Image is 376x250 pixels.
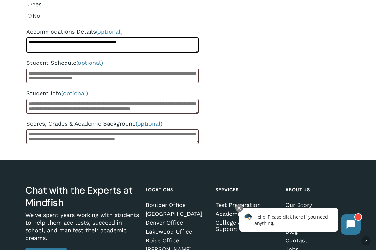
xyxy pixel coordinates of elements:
span: (optional) [136,120,162,127]
h3: Chat with the Experts at Mindfish [25,184,139,209]
a: Boulder Office [146,202,209,208]
input: Yes [28,3,32,6]
label: Scores, Grades & Academic Background [26,118,199,129]
h4: Locations [146,184,209,195]
a: Academic Support [216,211,279,217]
a: College Admissions Support [216,220,279,232]
iframe: Chatbot [233,203,367,241]
label: Student Info [26,88,199,99]
label: No [26,10,199,22]
h4: Services [216,184,279,195]
a: Lakewood Office [146,228,209,235]
a: Boise Office [146,237,209,244]
a: Our Story [285,202,349,208]
label: Accommodations Details [26,26,199,37]
a: [GEOGRAPHIC_DATA] [146,211,209,217]
span: (optional) [61,90,88,96]
h4: About Us [285,184,349,195]
input: No [28,14,32,18]
a: Test Preparation [216,202,279,208]
span: (optional) [76,59,103,66]
span: (optional) [96,28,122,35]
label: Student Schedule [26,57,199,69]
p: We’ve spent years working with students to help them ace tests, succeed in school, and manifest t... [25,211,139,248]
a: Denver Office [146,220,209,226]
